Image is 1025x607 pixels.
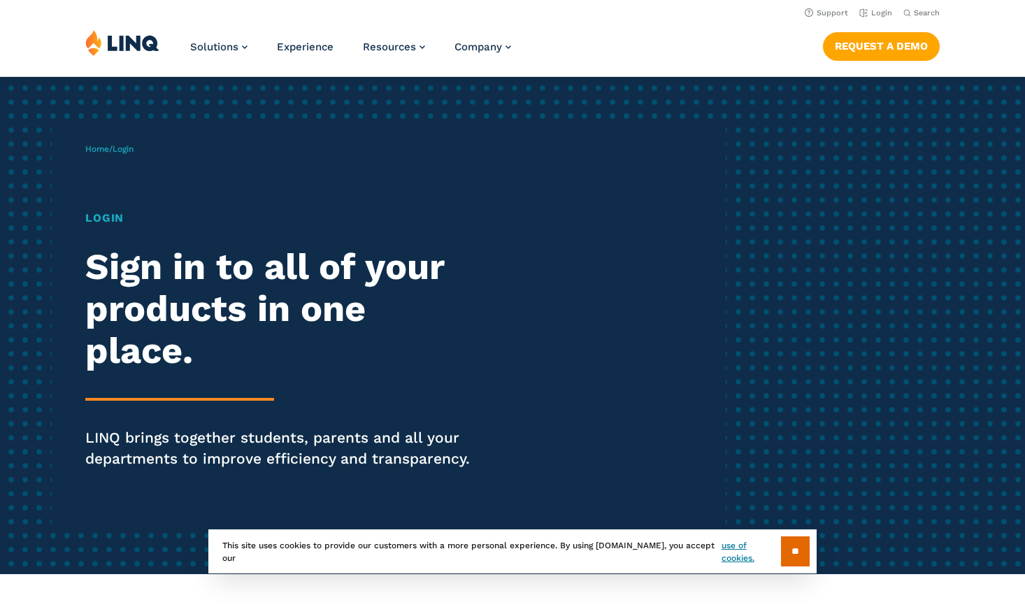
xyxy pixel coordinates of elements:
[454,41,511,53] a: Company
[823,29,940,60] nav: Button Navigation
[85,246,480,371] h2: Sign in to all of your products in one place.
[113,144,134,154] span: Login
[190,41,248,53] a: Solutions
[190,41,238,53] span: Solutions
[85,427,480,469] p: LINQ brings together students, parents and all your departments to improve efficiency and transpa...
[363,41,425,53] a: Resources
[859,8,892,17] a: Login
[363,41,416,53] span: Resources
[85,210,480,227] h1: Login
[805,8,848,17] a: Support
[277,41,334,53] a: Experience
[914,8,940,17] span: Search
[208,529,817,573] div: This site uses cookies to provide our customers with a more personal experience. By using [DOMAIN...
[454,41,502,53] span: Company
[903,8,940,18] button: Open Search Bar
[722,539,781,564] a: use of cookies.
[85,144,134,154] span: /
[85,144,109,154] a: Home
[190,29,511,76] nav: Primary Navigation
[823,32,940,60] a: Request a Demo
[85,29,159,56] img: LINQ | K‑12 Software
